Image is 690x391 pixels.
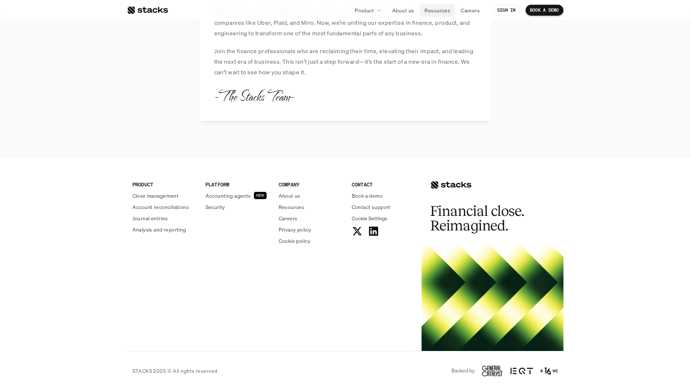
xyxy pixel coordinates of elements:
[279,181,343,188] p: COMPANY
[352,214,387,222] span: Cookie Settings
[279,237,310,245] p: Cookie policy
[279,192,343,200] a: About us
[132,226,186,233] p: Analysis and reporting
[493,5,520,16] a: SIGN IN
[430,204,539,233] h2: Financial close. Reimagined.
[355,7,374,14] p: Product
[132,367,218,375] p: STACKS 2025 © All rights reserved
[352,181,416,188] p: CONTACT
[206,203,225,211] p: Security
[214,7,476,39] p: Stacks helps you think bigger and move faster. Our founding team has redefined industries at comp...
[352,203,416,211] a: Contact support
[214,86,294,106] p: -The Stacks Team-
[352,203,391,211] p: Contact support
[352,192,383,200] p: Book a demo
[206,203,270,211] a: Security
[132,203,197,211] a: Account reconciliations
[256,193,264,198] h2: NEW
[132,226,197,233] a: Analysis and reporting
[279,192,300,200] p: About us
[420,4,455,17] a: Resources
[132,192,197,200] a: Close management
[214,46,476,77] p: Join the finance professionals who are reclaiming their time, elevating their impact, and leading...
[451,368,475,374] p: Backed by
[132,181,197,188] p: PRODUCT
[456,4,484,17] a: Careers
[279,226,343,233] a: Privacy policy
[424,7,450,14] p: Resources
[132,214,197,222] a: Journal entries
[279,203,343,211] a: Resources
[461,7,480,14] p: Careers
[132,203,189,211] p: Account reconciliations
[206,192,270,200] a: Accounting agentsNEW
[497,8,516,13] p: SIGN IN
[279,214,298,222] p: Careers
[530,8,559,13] p: BOOK A DEMO
[206,181,270,188] p: PLATFORM
[206,192,251,200] p: Accounting agents
[388,4,418,17] a: About us
[279,203,304,211] p: Resources
[279,226,311,233] p: Privacy policy
[526,5,563,16] a: BOOK A DEMO
[352,214,387,222] button: Cookie Trigger
[132,192,179,200] p: Close management
[132,214,168,222] p: Journal entries
[279,237,343,245] a: Cookie policy
[392,7,414,14] p: About us
[279,214,343,222] a: Careers
[352,192,416,200] a: Book a demo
